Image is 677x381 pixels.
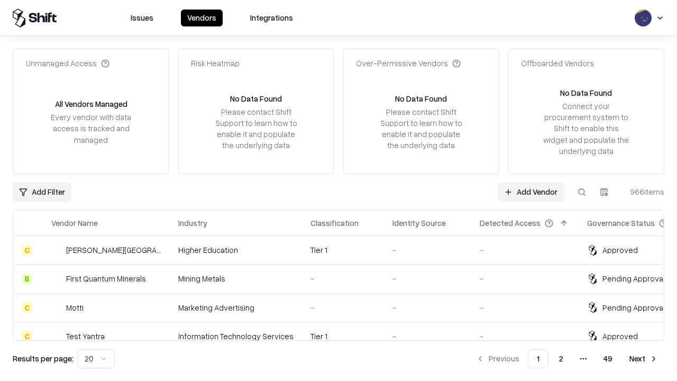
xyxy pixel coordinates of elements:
[310,217,359,229] div: Classification
[595,349,621,368] button: 49
[22,331,32,341] div: C
[66,273,146,284] div: First Quantum Minerals
[480,302,570,313] div: -
[13,353,74,364] p: Results per page:
[622,186,664,197] div: 966 items
[602,244,638,256] div: Approved
[560,87,612,98] div: No Data Found
[22,302,32,313] div: C
[310,244,376,256] div: Tier 1
[51,217,98,229] div: Vendor Name
[178,331,294,342] div: Information Technology Services
[521,58,594,69] div: Offboarded Vendors
[230,93,282,104] div: No Data Found
[51,274,62,284] img: First Quantum Minerals
[310,331,376,342] div: Tier 1
[66,302,84,313] div: Motti
[356,58,461,69] div: Over-Permissive Vendors
[498,183,564,202] a: Add Vendor
[395,93,447,104] div: No Data Found
[124,10,160,26] button: Issues
[392,244,463,256] div: -
[310,302,376,313] div: -
[22,245,32,256] div: C
[602,302,665,313] div: Pending Approval
[178,217,207,229] div: Industry
[528,349,548,368] button: 1
[244,10,299,26] button: Integrations
[22,274,32,284] div: B
[191,58,240,69] div: Risk Heatmap
[212,106,300,151] div: Please contact Shift Support to learn how to enable it and populate the underlying data
[480,273,570,284] div: -
[310,273,376,284] div: -
[13,183,71,202] button: Add Filter
[470,349,664,368] nav: pagination
[47,112,135,145] div: Every vendor with data access is tracked and managed
[392,273,463,284] div: -
[51,302,62,313] img: Motti
[66,331,105,342] div: Test Yantra
[587,217,655,229] div: Governance Status
[602,273,665,284] div: Pending Approval
[377,106,465,151] div: Please contact Shift Support to learn how to enable it and populate the underlying data
[178,244,294,256] div: Higher Education
[26,58,109,69] div: Unmanaged Access
[480,217,541,229] div: Detected Access
[181,10,223,26] button: Vendors
[602,331,638,342] div: Approved
[392,331,463,342] div: -
[66,244,161,256] div: [PERSON_NAME][GEOGRAPHIC_DATA]
[178,273,294,284] div: Mining Metals
[51,331,62,341] img: Test Yantra
[178,302,294,313] div: Marketing Advertising
[55,98,127,110] div: All Vendors Managed
[623,349,664,368] button: Next
[392,302,463,313] div: -
[542,101,630,157] div: Connect your procurement system to Shift to enable this widget and populate the underlying data
[51,245,62,256] img: Reichman University
[551,349,572,368] button: 2
[480,244,570,256] div: -
[480,331,570,342] div: -
[392,217,446,229] div: Identity Source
